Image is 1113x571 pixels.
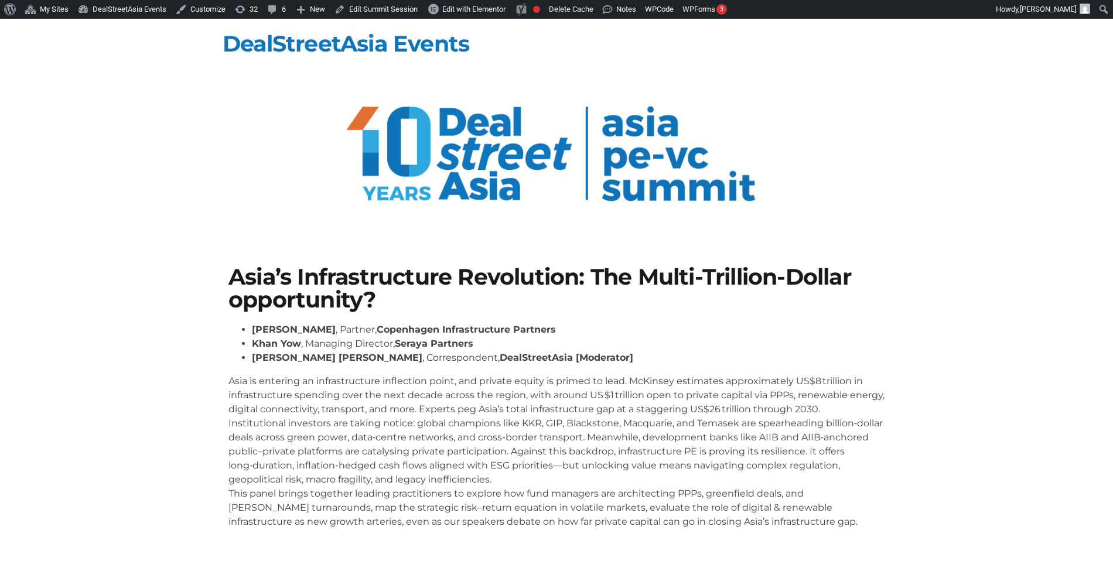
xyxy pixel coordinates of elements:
li: , Managing Director, [252,337,885,351]
strong: [PERSON_NAME] [PERSON_NAME] [252,352,422,363]
span: Edit with Elementor [442,5,506,13]
li: , Correspondent, [252,351,885,365]
a: DealStreetAsia Events [223,30,469,57]
strong: DealStreetAsia [Moderator] [500,352,633,363]
div: Focus keyphrase not set [533,6,540,13]
li: , Partner, [252,323,885,337]
strong: Copenhagen Infrastructure Partners [377,324,556,335]
span: [PERSON_NAME] [1020,5,1076,13]
p: Asia is entering an infrastructure inflection point, and private equity is primed to lead. McKins... [228,374,885,529]
strong: [PERSON_NAME] [252,324,336,335]
strong: Khan Yow [252,338,301,349]
h1: Asia’s Infrastructure Revolution: The Multi-Trillion-Dollar opportunity? [228,266,885,311]
strong: Seraya Partners [395,338,473,349]
div: 3 [716,4,727,15]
